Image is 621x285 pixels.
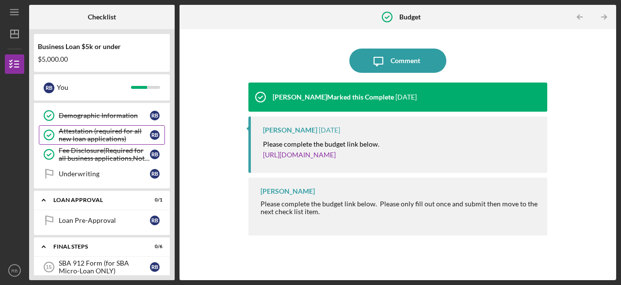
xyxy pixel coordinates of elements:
div: Underwriting [59,170,150,178]
div: Loan Approval [53,197,138,203]
div: [PERSON_NAME] [263,126,317,134]
a: Fee Disclosure(Required for all business applications,Not needed for Contractor loans)RB [39,145,165,164]
mark: Please complete the budget link below. [263,140,379,148]
div: SBA 912 Form (for SBA Micro-Loan ONLY) [59,259,150,275]
div: Attestation (required for all new loan applications) [59,127,150,143]
a: Loan Pre-ApprovalRB [39,211,165,230]
div: [PERSON_NAME] [261,187,315,195]
div: You [57,79,131,96]
div: Final Steps [53,244,138,250]
div: Demographic Information [59,112,150,119]
button: RB [5,261,24,280]
div: R B [150,216,160,225]
div: $5,000.00 [38,55,166,63]
tspan: 15 [46,264,51,270]
div: [PERSON_NAME] Marked this Complete [273,93,394,101]
text: RB [11,268,17,273]
div: R B [150,130,160,140]
time: 2025-09-15 16:39 [395,93,417,101]
div: Please complete the budget link below. Please only fill out once and submit then move to the next... [261,200,538,216]
div: R B [150,150,160,159]
div: R B [150,169,160,179]
div: R B [150,262,160,272]
b: Budget [399,13,421,21]
div: Comment [391,49,420,73]
div: R B [150,111,160,120]
b: Checklist [88,13,116,21]
a: Demographic InformationRB [39,106,165,125]
div: Loan Pre-Approval [59,217,150,224]
a: [URL][DOMAIN_NAME] [263,151,336,159]
button: Comment [349,49,446,73]
time: 2025-09-08 16:23 [319,126,340,134]
a: 15SBA 912 Form (for SBA Micro-Loan ONLY)RB [39,257,165,277]
div: Fee Disclosure(Required for all business applications,Not needed for Contractor loans) [59,147,150,162]
div: Business Loan $5k or under [38,43,166,50]
div: 0 / 6 [145,244,163,250]
a: Attestation (required for all new loan applications)RB [39,125,165,145]
div: R B [44,83,54,93]
a: UnderwritingRB [39,164,165,184]
div: 0 / 1 [145,197,163,203]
